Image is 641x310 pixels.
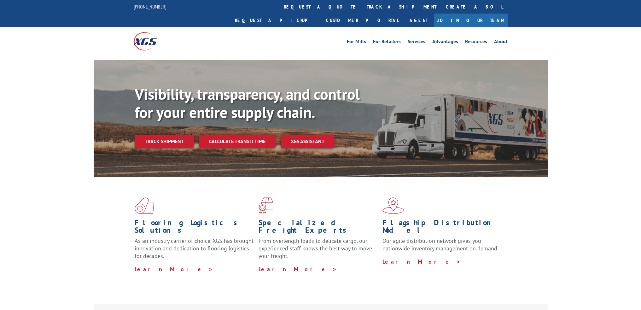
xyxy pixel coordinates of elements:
a: Customer Portal [321,14,403,27]
a: Learn More > [259,266,337,273]
img: xgs-icon-total-supply-chain-intelligence-red [135,197,154,214]
a: About [494,39,508,46]
a: Learn More > [135,266,213,273]
a: Services [408,39,425,46]
h1: Flooring Logistics Solutions [135,219,254,237]
h1: Specialized Freight Experts [259,219,378,237]
a: XGS ASSISTANT [281,135,335,148]
a: Learn More > [382,258,461,265]
a: For Mills [347,39,366,46]
span: Our agile distribution network gives you nationwide inventory management on demand. [382,237,498,252]
a: Join Our Team [434,14,508,27]
a: Calculate transit time [199,135,276,148]
img: xgs-icon-flagship-distribution-model-red [382,197,404,214]
a: Agent [403,14,434,27]
b: Visibility, transparency, and control for your entire supply chain. [135,84,360,122]
a: Advantages [432,39,458,46]
p: From overlength loads to delicate cargo, our experienced staff knows the best way to move your fr... [259,237,378,265]
a: [PHONE_NUMBER] [134,3,166,10]
a: Request a pickup [230,14,321,27]
a: Resources [465,39,487,46]
span: As an industry carrier of choice, XGS has brought innovation and dedication to flooring logistics... [135,237,253,260]
a: Track shipment [135,135,194,148]
img: xgs-icon-focused-on-flooring-red [259,197,273,214]
a: For Retailers [373,39,401,46]
h1: Flagship Distribution Model [382,219,502,237]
